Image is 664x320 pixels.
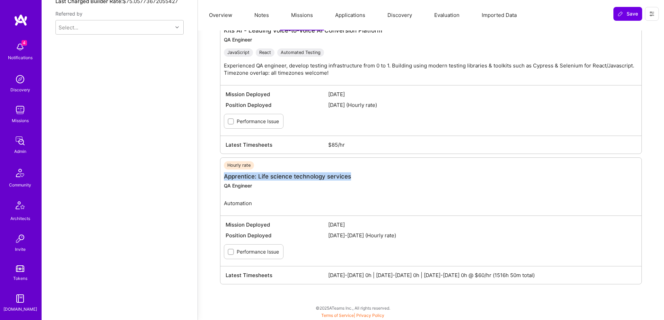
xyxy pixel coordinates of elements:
span: [DATE] [328,221,636,228]
span: Latest Timesheets [226,141,328,148]
a: Terms of Service [321,313,354,318]
span: [DATE]-[DATE] 0h | [DATE]-[DATE] 0h | [DATE]-[DATE] 0h @ $60/hr (1516h 50m total) [328,272,636,279]
div: JavaScript [224,48,253,57]
img: Architects [12,198,28,215]
span: Mission Deployed [226,91,328,98]
span: [DATE] [328,91,636,98]
button: Save [613,7,642,21]
div: Community [9,181,31,189]
div: Tokens [13,275,27,282]
span: [DATE] (Hourly rate) [328,101,636,109]
div: [DOMAIN_NAME] [3,305,37,313]
div: © 2025 ATeams Inc., All rights reserved. [42,299,664,317]
div: Missions [12,117,29,124]
span: Save [618,10,638,17]
span: Position Deployed [226,232,328,239]
div: Admin [14,148,26,155]
a: Privacy Policy [356,313,384,318]
div: React [256,48,274,57]
span: $85/hr [328,141,636,148]
img: Invite [13,232,27,246]
span: Latest Timesheets [226,272,328,279]
img: discovery [13,72,27,86]
div: Referred by [55,8,184,20]
p: Automation [224,200,351,207]
span: Position Deployed [226,101,328,109]
div: Architects [10,215,30,222]
a: Apprentice: Life science technology services [224,173,351,180]
div: QA Engineer [224,36,645,43]
img: guide book [13,292,27,305]
div: Automated Testing [277,48,324,57]
img: admin teamwork [13,134,27,148]
div: QA Engineer [224,182,351,189]
span: Mission Deployed [226,221,328,228]
a: Kits AI - Leading Voice-to-Voice AI Conversion Platform [224,27,382,34]
i: icon Chevron [175,26,179,29]
img: logo [14,14,28,26]
label: Performance Issue [237,248,279,255]
div: Invite [15,246,26,253]
img: bell [13,40,27,54]
img: teamwork [13,103,27,117]
span: | [321,313,384,318]
img: tokens [16,265,24,272]
span: [DATE]-[DATE] (Hourly rate) [328,232,636,239]
div: Notifications [8,54,33,61]
div: Discovery [10,86,30,93]
div: Select... [59,24,78,31]
img: Community [12,165,28,181]
label: Performance Issue [237,118,279,125]
span: 4 [21,40,27,46]
div: Hourly rate [224,161,254,170]
p: Experienced QA engineer, develop testing infrastructure from 0 to 1. Building using modern testin... [224,62,645,76]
